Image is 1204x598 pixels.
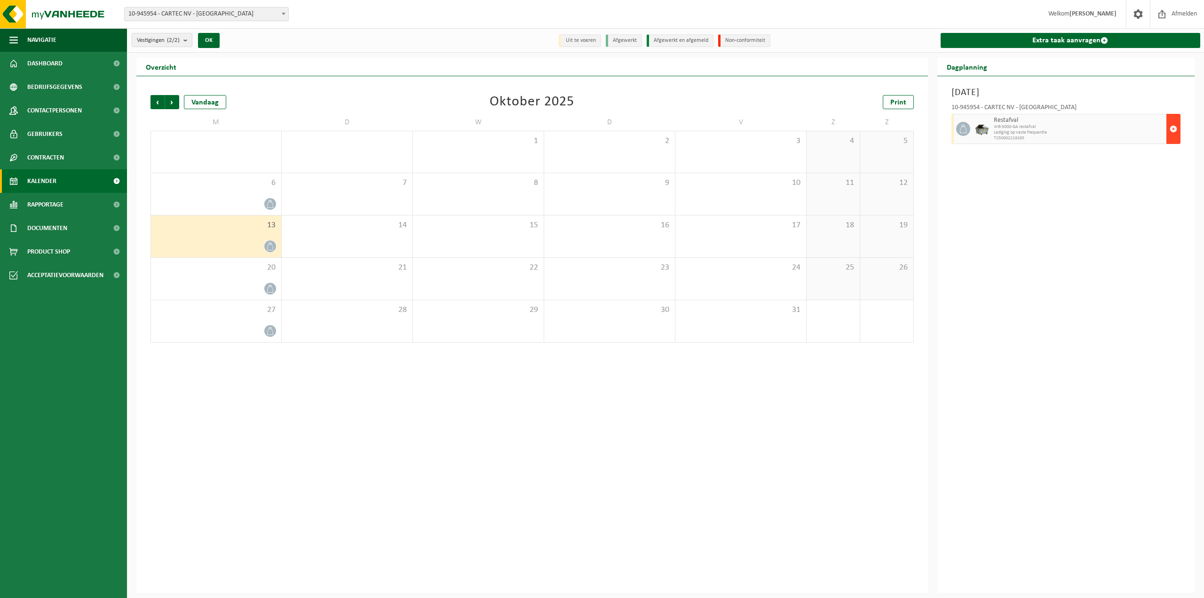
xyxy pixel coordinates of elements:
[811,263,855,273] span: 25
[549,178,670,188] span: 9
[994,130,1164,136] span: Lediging op vaste frequentie
[418,263,539,273] span: 22
[286,263,408,273] span: 21
[137,33,180,48] span: Vestigingen
[27,28,56,52] span: Navigatie
[27,169,56,193] span: Kalender
[125,8,288,21] span: 10-945954 - CARTEC NV - VLEZENBEEK
[675,114,807,131] td: V
[418,305,539,315] span: 29
[647,34,713,47] li: Afgewerkt en afgemeld
[811,220,855,231] span: 18
[136,57,186,76] h2: Overzicht
[27,99,82,122] span: Contactpersonen
[544,114,675,131] td: D
[156,263,277,273] span: 20
[549,305,670,315] span: 30
[865,178,909,188] span: 12
[167,37,180,43] count: (2/2)
[680,136,801,146] span: 3
[286,178,408,188] span: 7
[27,240,70,263] span: Product Shop
[27,52,63,75] span: Dashboard
[418,136,539,146] span: 1
[286,220,408,231] span: 14
[1069,10,1117,17] strong: [PERSON_NAME]
[184,95,226,109] div: Vandaag
[156,305,277,315] span: 27
[27,193,63,216] span: Rapportage
[124,7,289,21] span: 10-945954 - CARTEC NV - VLEZENBEEK
[680,178,801,188] span: 10
[865,220,909,231] span: 19
[27,146,64,169] span: Contracten
[811,136,855,146] span: 4
[860,114,914,131] td: Z
[994,136,1164,141] span: T250002219265
[883,95,914,109] a: Print
[951,86,1181,100] h3: [DATE]
[132,33,192,47] button: Vestigingen(2/2)
[549,263,670,273] span: 23
[680,220,801,231] span: 17
[156,178,277,188] span: 6
[975,122,989,136] img: WB-5000-GAL-GY-01
[606,34,642,47] li: Afgewerkt
[680,305,801,315] span: 31
[150,95,165,109] span: Vorige
[811,178,855,188] span: 11
[937,57,997,76] h2: Dagplanning
[941,33,1201,48] a: Extra taak aanvragen
[156,220,277,231] span: 13
[27,75,82,99] span: Bedrijfsgegevens
[27,263,103,287] span: Acceptatievoorwaarden
[413,114,544,131] td: W
[807,114,860,131] td: Z
[549,136,670,146] span: 2
[559,34,601,47] li: Uit te voeren
[890,99,906,106] span: Print
[549,220,670,231] span: 16
[286,305,408,315] span: 28
[951,104,1181,114] div: 10-945954 - CARTEC NV - [GEOGRAPHIC_DATA]
[418,220,539,231] span: 15
[165,95,179,109] span: Volgende
[418,178,539,188] span: 8
[27,122,63,146] span: Gebruikers
[718,34,770,47] li: Non-conformiteit
[198,33,220,48] button: OK
[994,117,1164,124] span: Restafval
[150,114,282,131] td: M
[994,124,1164,130] span: WB-5000-GA restafval
[282,114,413,131] td: D
[490,95,574,109] div: Oktober 2025
[27,216,67,240] span: Documenten
[865,263,909,273] span: 26
[680,263,801,273] span: 24
[865,136,909,146] span: 5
